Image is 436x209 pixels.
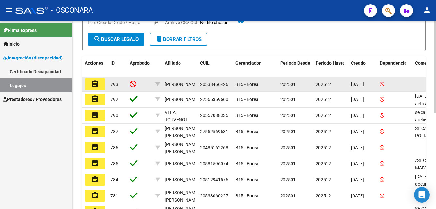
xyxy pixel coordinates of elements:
[165,60,181,66] span: Afiliado
[235,161,259,166] span: B15 - Boreal
[414,187,430,203] div: Open Intercom Messenger
[165,176,199,184] div: [PERSON_NAME]
[316,82,331,87] span: 202512
[93,35,101,43] mat-icon: search
[3,27,37,34] span: Firma Express
[162,56,197,77] datatable-header-cell: Afiliado
[233,56,278,77] datatable-header-cell: Gerenciador
[316,60,345,66] span: Periodo Hasta
[377,56,413,77] datatable-header-cell: Dependencia
[3,96,62,103] span: Prestadores / Proveedores
[165,81,199,88] div: [PERSON_NAME]
[200,97,228,102] span: 27565359660
[316,161,331,166] span: 202512
[200,129,228,134] span: 27552569631
[155,36,202,42] span: Borrar Filtros
[91,80,99,88] mat-icon: assignment
[200,145,228,150] span: 20485162268
[316,145,331,150] span: 202512
[235,113,259,118] span: B15 - Boreal
[351,82,364,87] span: [DATE]
[127,56,153,77] datatable-header-cell: Aprobado
[316,129,331,134] span: 202512
[91,192,99,199] mat-icon: assignment
[110,145,118,150] span: 786
[316,177,331,182] span: 202512
[91,95,99,103] mat-icon: assignment
[165,96,199,103] div: [PERSON_NAME]
[351,97,364,102] span: [DATE]
[200,20,237,26] input: Archivo CSV CUIL
[165,20,200,25] span: Archivo CSV CUIL
[88,20,111,25] input: Fecha inicio
[280,177,296,182] span: 202501
[235,193,259,198] span: B15 - Boreal
[91,127,99,135] mat-icon: assignment
[5,6,13,14] mat-icon: menu
[200,60,210,66] span: CUIL
[165,160,199,168] div: [PERSON_NAME]
[235,177,259,182] span: B15 - Boreal
[150,33,207,46] button: Borrar Filtros
[165,125,199,140] div: [PERSON_NAME] [PERSON_NAME]
[280,129,296,134] span: 202501
[280,82,296,87] span: 202501
[235,60,261,66] span: Gerenciador
[117,20,148,25] input: Fecha fin
[278,56,313,77] datatable-header-cell: Periodo Desde
[280,161,296,166] span: 202501
[200,193,228,198] span: 20533060227
[82,56,108,77] datatable-header-cell: Acciones
[110,60,115,66] span: ID
[280,113,296,118] span: 202501
[108,56,127,77] datatable-header-cell: ID
[85,60,103,66] span: Acciones
[200,161,228,166] span: 20581596074
[200,82,228,87] span: 20538466426
[155,35,163,43] mat-icon: delete
[130,60,150,66] span: Aprobado
[165,189,199,204] div: [PERSON_NAME] [PERSON_NAME]
[91,159,99,167] mat-icon: assignment
[351,129,364,134] span: [DATE]
[91,176,99,183] mat-icon: assignment
[200,113,228,118] span: 20557088335
[351,161,364,166] span: [DATE]
[280,193,296,198] span: 202501
[110,193,118,198] span: 781
[313,56,348,77] datatable-header-cell: Periodo Hasta
[280,145,296,150] span: 202501
[91,143,99,151] mat-icon: assignment
[110,177,118,182] span: 784
[153,20,160,26] button: Open calendar
[3,54,63,61] span: Integración (discapacidad)
[316,193,331,198] span: 202512
[316,113,331,118] span: 202512
[351,113,364,118] span: [DATE]
[235,145,259,150] span: B15 - Boreal
[351,145,364,150] span: [DATE]
[88,33,144,46] button: Buscar Legajo
[3,41,20,48] span: Inicio
[91,111,99,119] mat-icon: assignment
[235,129,259,134] span: B15 - Boreal
[280,97,296,102] span: 202501
[51,3,93,17] span: - OSCONARA
[235,82,259,87] span: B15 - Boreal
[316,97,331,102] span: 202512
[235,97,259,102] span: B15 - Boreal
[110,97,118,102] span: 792
[280,60,310,66] span: Periodo Desde
[351,177,364,182] span: [DATE]
[93,36,139,42] span: Buscar Legajo
[110,161,118,166] span: 785
[165,141,199,156] div: [PERSON_NAME] [PERSON_NAME]
[380,60,407,66] span: Dependencia
[165,109,199,131] div: VELA JOUVENOT [PERSON_NAME]
[348,56,377,77] datatable-header-cell: Creado
[200,177,228,182] span: 20512941576
[110,82,118,87] span: 793
[110,129,118,134] span: 787
[110,113,118,118] span: 790
[351,60,366,66] span: Creado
